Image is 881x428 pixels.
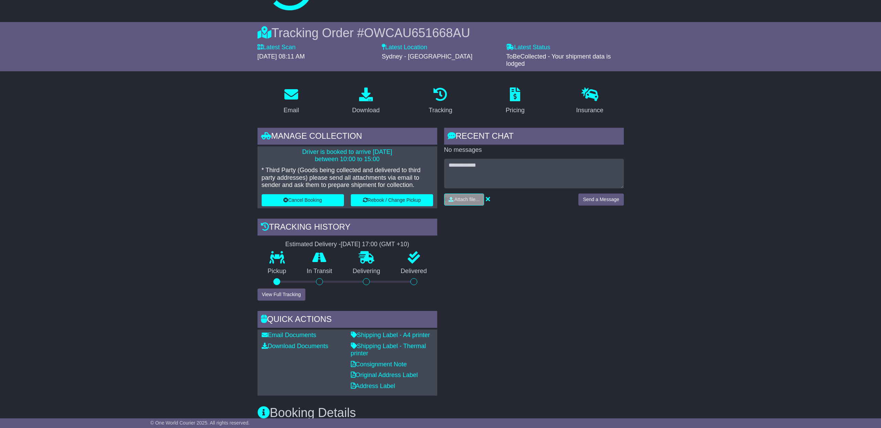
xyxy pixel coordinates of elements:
[283,106,299,115] div: Email
[352,106,380,115] div: Download
[150,420,250,426] span: © One World Courier 2025. All rights reserved.
[258,219,437,237] div: Tracking history
[351,372,418,378] a: Original Address Label
[258,241,437,248] div: Estimated Delivery -
[258,268,297,275] p: Pickup
[258,53,305,60] span: [DATE] 08:11 AM
[279,85,303,117] a: Email
[572,85,608,117] a: Insurance
[351,361,407,368] a: Consignment Note
[258,25,624,40] div: Tracking Order #
[578,194,623,206] button: Send a Message
[506,44,550,51] label: Latest Status
[258,289,305,301] button: View Full Tracking
[390,268,437,275] p: Delivered
[429,106,452,115] div: Tracking
[444,128,624,146] div: RECENT CHAT
[351,343,426,357] a: Shipping Label - Thermal printer
[262,148,433,163] p: Driver is booked to arrive [DATE] between 10:00 to 15:00
[341,241,409,248] div: [DATE] 17:00 (GMT +10)
[382,44,427,51] label: Latest Location
[258,311,437,330] div: Quick Actions
[506,106,525,115] div: Pricing
[262,167,433,189] p: * Third Party (Goods being collected and delivered to third party addresses) please send all atta...
[424,85,457,117] a: Tracking
[351,332,430,338] a: Shipping Label - A4 printer
[444,146,624,154] p: No messages
[364,26,470,40] span: OWCAU651668AU
[576,106,604,115] div: Insurance
[262,194,344,206] button: Cancel Booking
[343,268,391,275] p: Delivering
[258,128,437,146] div: Manage collection
[382,53,472,60] span: Sydney - [GEOGRAPHIC_DATA]
[506,53,611,67] span: ToBeCollected - Your shipment data is lodged
[351,383,395,389] a: Address Label
[348,85,384,117] a: Download
[258,406,624,420] h3: Booking Details
[296,268,343,275] p: In Transit
[258,44,296,51] label: Latest Scan
[262,343,328,349] a: Download Documents
[262,332,316,338] a: Email Documents
[351,194,433,206] button: Rebook / Change Pickup
[501,85,529,117] a: Pricing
